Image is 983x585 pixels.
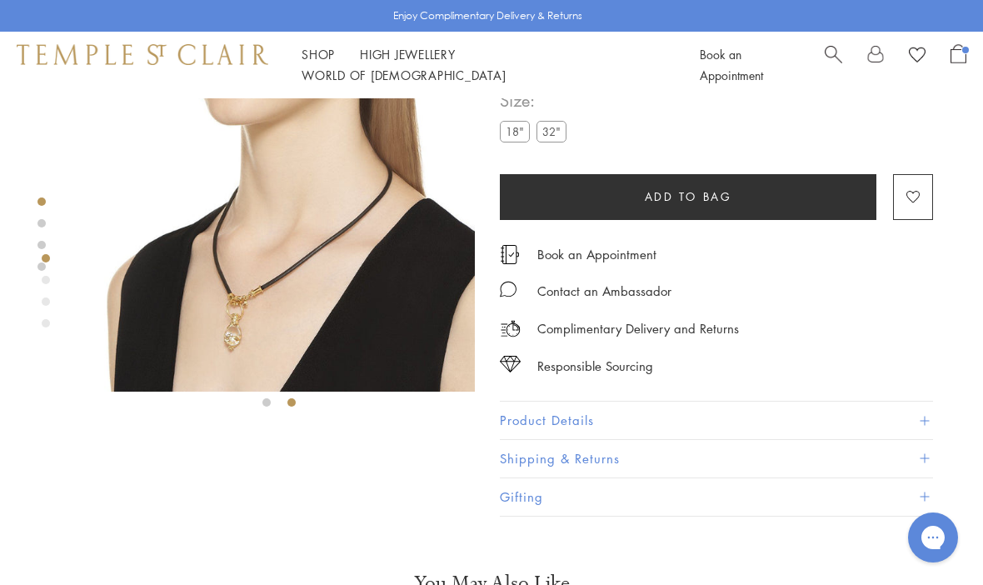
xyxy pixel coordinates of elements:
div: Contact an Ambassador [537,281,671,302]
p: Enjoy Complimentary Delivery & Returns [393,7,582,24]
div: Responsible Sourcing [537,356,653,377]
span: Add to bag [645,187,732,206]
a: Book an Appointment [700,46,763,83]
iframe: Gorgias live chat messenger [900,507,966,568]
a: Search [825,44,842,86]
img: icon_appointment.svg [500,245,520,264]
a: Book an Appointment [537,245,656,263]
label: 18" [500,121,530,142]
button: Product Details [500,402,933,439]
a: High JewelleryHigh Jewellery [360,46,456,62]
img: Temple St. Clair [17,44,268,64]
a: View Wishlist [909,44,926,69]
nav: Main navigation [302,44,662,86]
img: icon_delivery.svg [500,318,521,339]
a: ShopShop [302,46,335,62]
label: 32" [536,121,566,142]
div: Product gallery navigation [42,250,50,341]
span: Size: [500,87,573,114]
img: MessageIcon-01_2.svg [500,281,516,297]
a: World of [DEMOGRAPHIC_DATA]World of [DEMOGRAPHIC_DATA] [302,67,506,83]
button: Add to bag [500,174,876,220]
img: icon_sourcing.svg [500,356,521,372]
p: Complimentary Delivery and Returns [537,318,739,339]
button: Shipping & Returns [500,440,933,477]
button: Gifting [500,478,933,516]
a: Open Shopping Bag [951,44,966,86]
